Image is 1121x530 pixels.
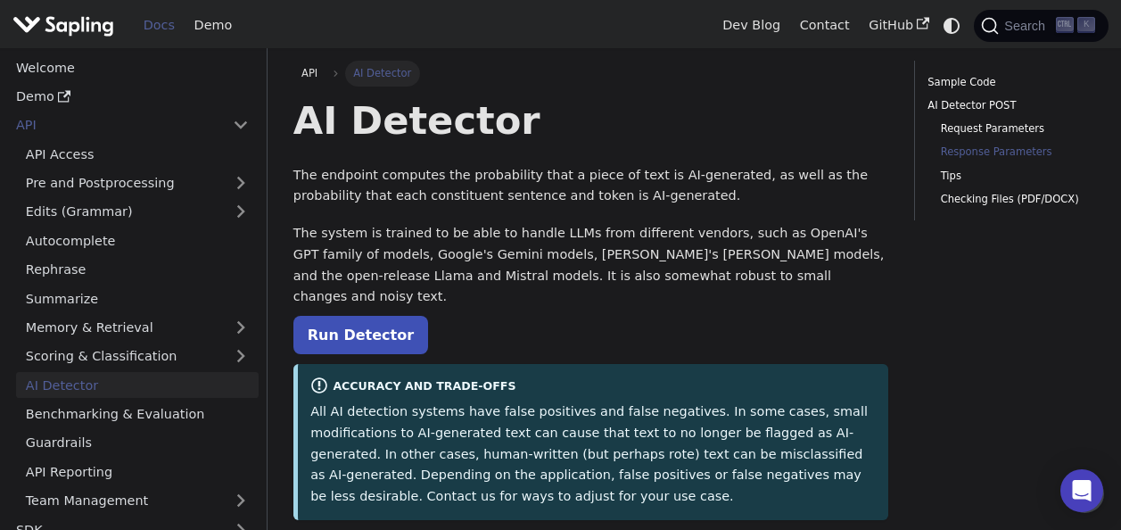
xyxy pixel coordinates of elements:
p: The system is trained to be able to handle LLMs from different vendors, such as OpenAI's GPT fami... [293,223,888,308]
a: Welcome [6,54,259,80]
p: The endpoint computes the probability that a piece of text is AI-generated, as well as the probab... [293,165,888,208]
a: Benchmarking & Evaluation [16,402,259,427]
a: GitHub [859,12,938,39]
a: AI Detector [16,372,259,398]
nav: Breadcrumbs [293,61,888,86]
a: Run Detector [293,316,428,354]
a: Contact [790,12,860,39]
a: Sapling.ai [12,12,120,38]
a: Edits (Grammar) [16,199,259,225]
a: Rephrase [16,257,259,283]
a: Demo [185,12,242,39]
a: Summarize [16,286,259,311]
a: API [293,61,326,86]
button: Switch between dark and light mode (currently system mode) [939,12,965,38]
a: Demo [6,84,259,110]
h1: AI Detector [293,96,888,145]
a: Memory & Retrieval [16,315,259,341]
a: API Reporting [16,459,259,484]
span: API [301,67,317,79]
button: Collapse sidebar category 'API' [223,112,259,138]
a: Guardrails [16,430,259,456]
a: Sample Code [927,74,1089,91]
a: Team Management [16,488,259,514]
img: Sapling.ai [12,12,114,38]
a: Tips [941,168,1083,185]
button: Search (Ctrl+K) [974,10,1108,42]
p: All AI detection systems have false positives and false negatives. In some cases, small modificat... [310,402,876,508]
a: API [6,112,223,138]
a: Docs [134,12,185,39]
span: Search [999,19,1056,33]
a: Response Parameters [941,144,1083,161]
a: API Access [16,141,259,167]
a: Pre and Postprocessing [16,170,259,196]
div: Accuracy and Trade-offs [310,377,876,398]
a: Dev Blog [713,12,789,39]
a: AI Detector POST [927,97,1089,114]
a: Request Parameters [941,120,1083,137]
span: AI Detector [345,61,420,86]
a: Scoring & Classification [16,344,259,369]
a: Autocomplete [16,228,259,253]
div: Open Intercom Messenger [1060,469,1103,512]
kbd: K [1077,17,1095,33]
a: Checking Files (PDF/DOCX) [941,191,1083,208]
